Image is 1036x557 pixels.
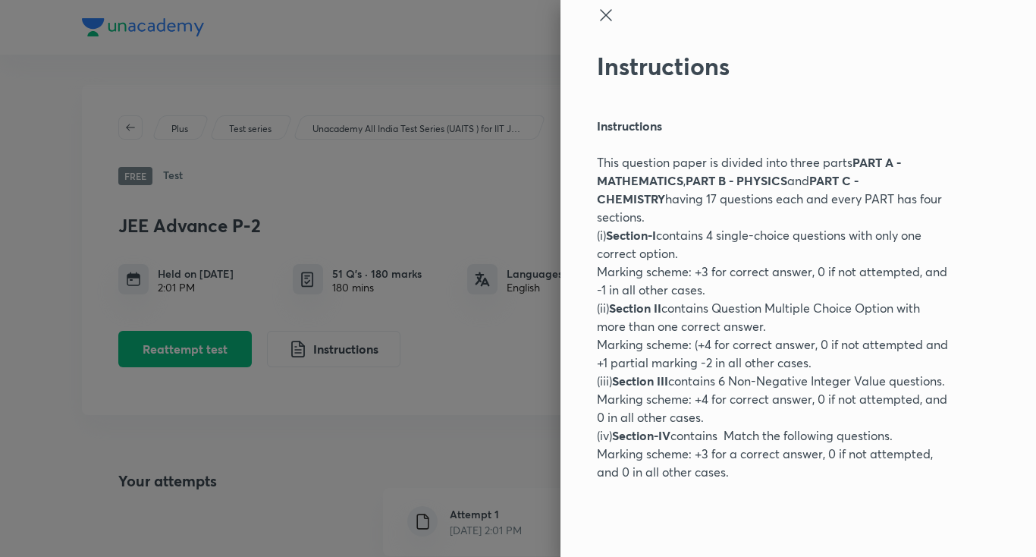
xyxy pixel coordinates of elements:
p: (ii) contains Question Multiple Choice Option with more than one correct answer. [597,299,949,335]
img: 28-08-25-06:44:40-AM [717,428,724,440]
p: (i) contains 4 single-choice questions with only one correct option. [597,226,949,263]
strong: Section-IV [612,427,670,443]
strong: Section III [612,373,668,389]
strong: Section II [609,300,661,316]
p: (iii) contains 6 Non-Negative Integer Value questions. [597,372,949,390]
strong: Section-I [606,227,656,243]
p: Marking scheme: +3 for correct answer, 0 if not attempted, and -1 in all other cases. [597,263,949,299]
h2: Instructions [597,52,949,80]
p: Marking scheme: +3 for a correct answer, 0 if not attempted, and 0 in all other cases. [597,445,949,481]
strong: PART B - PHYSICS [686,172,787,188]
strong: Instructions [597,118,662,134]
p: Marking scheme: +4 for correct answer, 0 if not attempted, and 0 in all other cases. [597,390,949,426]
p: Marking scheme: (+4 for correct answer, 0 if not attempted and +1 partial marking -2 in all other... [597,335,949,372]
p: (iv) contains Match the following questions. [597,426,949,445]
p: This question paper is divided into three parts , and having 17 questions each and every PART has... [597,153,949,226]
